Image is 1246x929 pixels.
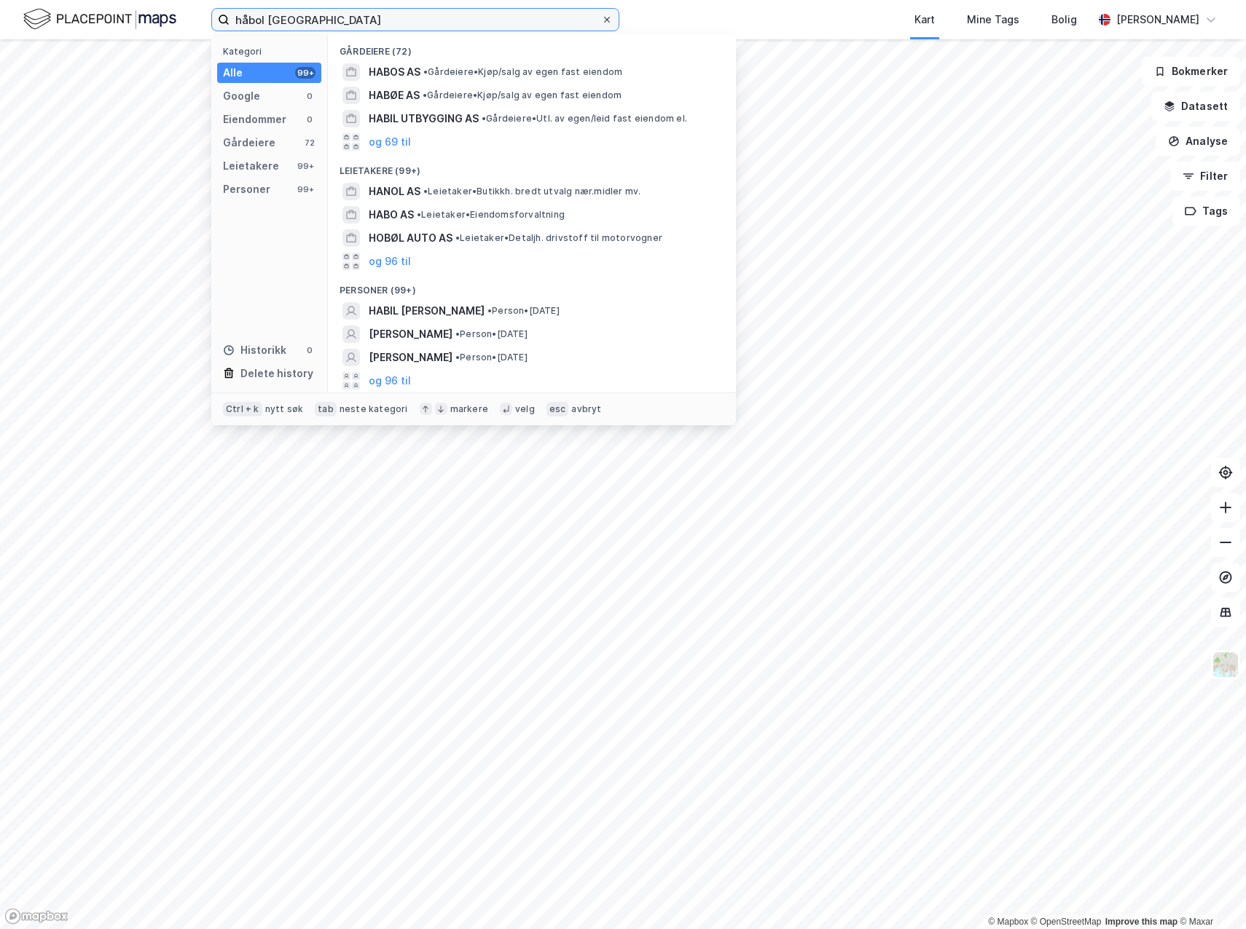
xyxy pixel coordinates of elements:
div: velg [515,403,535,415]
span: HANOL AS [369,183,420,200]
span: Gårdeiere • Utl. av egen/leid fast eiendom el. [482,113,687,124]
div: Leietakere (99+) [328,154,736,180]
button: og 96 til [369,253,411,270]
span: [PERSON_NAME] [369,325,452,343]
span: HABOS AS [369,63,420,81]
button: og 96 til [369,372,411,390]
span: • [455,328,460,339]
div: 99+ [295,160,316,172]
span: • [482,113,486,124]
span: Leietaker • Detaljh. drivstoff til motorvogner [455,232,662,244]
div: Mine Tags [967,11,1019,28]
button: Analyse [1156,127,1240,156]
div: Gårdeiere (72) [328,34,736,60]
div: Alle [223,64,243,82]
div: Gårdeiere [223,134,275,151]
span: Leietaker • Eiendomsforvaltning [417,209,565,221]
div: Leietakere [223,157,279,175]
span: • [417,209,421,220]
span: • [455,352,460,363]
span: HOBØL AUTO AS [369,229,452,247]
span: Gårdeiere • Kjøp/salg av egen fast eiendom [423,90,622,101]
span: • [487,305,492,316]
div: Historikk [223,341,286,359]
span: • [423,90,427,100]
span: • [455,232,460,243]
a: Mapbox [988,917,1028,927]
div: Ctrl + k [223,402,262,416]
button: Datasett [1151,92,1240,121]
div: [PERSON_NAME] [1116,11,1199,28]
span: [PERSON_NAME] [369,349,452,366]
div: neste kategori [340,403,408,415]
span: HABIL UTBYGGING AS [369,110,479,127]
span: Person • [DATE] [487,305,560,317]
span: HABØE AS [369,87,420,104]
div: markere [450,403,488,415]
div: 0 [304,344,316,356]
div: 0 [304,114,316,125]
div: nytt søk [265,403,304,415]
div: 0 [304,90,316,102]
div: Personer (99+) [328,273,736,299]
div: avbryt [571,403,601,415]
div: Personer [223,181,270,198]
iframe: Chat Widget [1173,859,1246,929]
div: Kategori [223,46,321,57]
button: Filter [1170,162,1240,191]
img: Z [1212,651,1239,679]
div: tab [315,402,337,416]
div: Kart [914,11,935,28]
a: OpenStreetMap [1031,917,1102,927]
span: HABIL [PERSON_NAME] [369,302,485,320]
button: Tags [1172,197,1240,226]
div: 99+ [295,183,316,195]
div: Eiendommer [223,111,286,128]
div: Bolig [1051,11,1077,28]
button: Bokmerker [1142,57,1240,86]
a: Mapbox homepage [4,908,68,925]
div: 72 [304,137,316,149]
input: Søk på adresse, matrikkel, gårdeiere, leietakere eller personer [230,9,601,31]
span: Person • [DATE] [455,352,528,363]
img: logo.f888ab2527a4732fd821a326f86c7f29.svg [23,7,176,32]
div: Delete history [240,365,313,382]
a: Improve this map [1105,917,1178,927]
span: • [423,186,428,197]
span: Gårdeiere • Kjøp/salg av egen fast eiendom [423,66,622,78]
div: 99+ [295,67,316,79]
span: Person • [DATE] [455,328,528,340]
button: og 69 til [369,133,411,151]
div: Kontrollprogram for chat [1173,859,1246,929]
div: esc [546,402,569,416]
span: • [423,66,428,77]
div: Google [223,87,260,105]
span: Leietaker • Butikkh. bredt utvalg nær.midler mv. [423,186,640,197]
span: HABO AS [369,206,414,224]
